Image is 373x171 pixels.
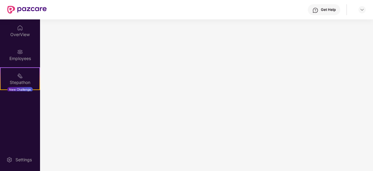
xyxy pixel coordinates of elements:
[7,87,33,92] div: New Challenge
[14,157,34,163] div: Settings
[1,79,39,85] div: Stepathon
[360,7,365,12] img: svg+xml;base64,PHN2ZyBpZD0iRHJvcGRvd24tMzJ4MzIiIHhtbG5zPSJodHRwOi8vd3d3LnczLm9yZy8yMDAwL3N2ZyIgd2...
[312,7,318,13] img: svg+xml;base64,PHN2ZyBpZD0iSGVscC0zMngzMiIgeG1sbnM9Imh0dHA6Ly93d3cudzMub3JnLzIwMDAvc3ZnIiB3aWR0aD...
[6,157,12,163] img: svg+xml;base64,PHN2ZyBpZD0iU2V0dGluZy0yMHgyMCIgeG1sbnM9Imh0dHA6Ly93d3cudzMub3JnLzIwMDAvc3ZnIiB3aW...
[321,7,336,12] div: Get Help
[7,6,47,14] img: New Pazcare Logo
[17,49,23,55] img: svg+xml;base64,PHN2ZyBpZD0iRW1wbG95ZWVzIiB4bWxucz0iaHR0cDovL3d3dy53My5vcmcvMjAwMC9zdmciIHdpZHRoPS...
[17,25,23,31] img: svg+xml;base64,PHN2ZyBpZD0iSG9tZSIgeG1sbnM9Imh0dHA6Ly93d3cudzMub3JnLzIwMDAvc3ZnIiB3aWR0aD0iMjAiIG...
[17,73,23,79] img: svg+xml;base64,PHN2ZyB4bWxucz0iaHR0cDovL3d3dy53My5vcmcvMjAwMC9zdmciIHdpZHRoPSIyMSIgaGVpZ2h0PSIyMC...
